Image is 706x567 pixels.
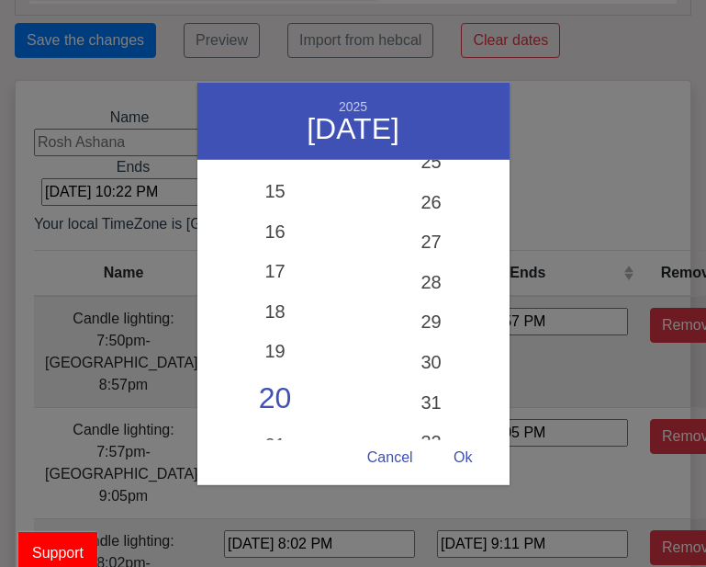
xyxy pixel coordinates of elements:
div: 15 [197,172,353,212]
div: 30 [353,343,510,383]
div: 32 [353,423,510,463]
div: 18 [197,292,353,333]
div: 2025 [225,98,482,114]
div: 28 [353,263,510,303]
div: Ok [435,440,490,476]
div: Ends [20,156,246,206]
div: 21 [197,425,353,465]
div: 16 [197,211,353,252]
div: Cancel [349,440,431,476]
div: 25 [353,142,510,183]
div: 17 [197,252,353,292]
div: [DATE] [225,114,482,143]
div: 31 [353,382,510,423]
div: 26 [353,182,510,222]
div: 27 [353,222,510,263]
div: 20 [197,372,353,425]
div: 29 [353,302,510,343]
div: 19 [197,332,353,372]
